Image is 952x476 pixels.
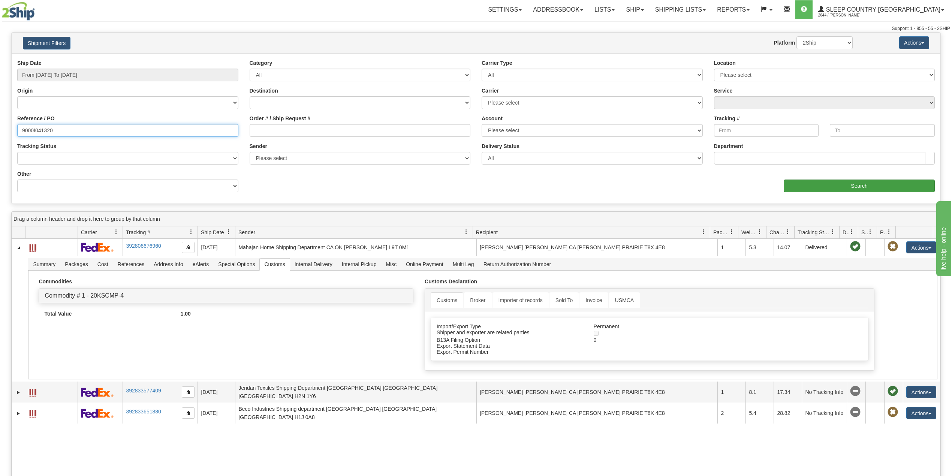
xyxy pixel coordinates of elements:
span: 2044 / [PERSON_NAME] [818,12,874,19]
label: Other [17,170,31,178]
a: Expand [15,410,22,417]
span: eAlerts [188,258,214,270]
a: Delivery Status filter column settings [845,226,858,238]
a: Addressbook [527,0,589,19]
button: Copy to clipboard [182,242,195,253]
label: Sender [250,142,267,150]
td: 28.82 [774,403,802,424]
span: Shipment Issues [861,229,868,236]
span: Charge [769,229,785,236]
td: 5.3 [745,239,774,256]
td: Delivered [802,239,847,256]
span: Tracking Status [798,229,830,236]
label: Service [714,87,733,94]
span: No Tracking Info [850,407,861,418]
a: Customs [431,292,463,308]
td: 14.07 [774,239,802,256]
a: Sleep Country [GEOGRAPHIC_DATA] 2044 / [PERSON_NAME] [813,0,950,19]
span: Pickup Not Assigned [888,241,898,252]
button: Copy to clipboard [182,407,195,419]
td: Jeridan Textiles Shipping Department [GEOGRAPHIC_DATA] [GEOGRAPHIC_DATA] [GEOGRAPHIC_DATA] H2N 1Y6 [235,382,476,403]
iframe: chat widget [935,200,951,276]
div: grid grouping header [12,212,940,226]
a: Sender filter column settings [460,226,473,238]
strong: Customs Declaration [425,278,477,284]
td: [PERSON_NAME] [PERSON_NAME] CA [PERSON_NAME] PRAIRIE T8X 4E8 [476,403,718,424]
td: 1 [717,239,745,256]
a: Pickup Status filter column settings [883,226,895,238]
a: Broker [464,292,491,308]
a: Importer of records [492,292,549,308]
td: [PERSON_NAME] [PERSON_NAME] CA [PERSON_NAME] PRAIRIE T8X 4E8 [476,239,718,256]
a: Tracking # filter column settings [185,226,198,238]
input: To [830,124,935,137]
a: Invoice [579,292,608,308]
label: Location [714,59,736,67]
strong: 1.00 [181,311,191,317]
td: [PERSON_NAME] [PERSON_NAME] CA [PERSON_NAME] PRAIRIE T8X 4E8 [476,382,718,403]
a: Reports [711,0,755,19]
a: Ship Date filter column settings [222,226,235,238]
a: Carrier filter column settings [110,226,123,238]
label: Tracking Status [17,142,56,150]
a: 392833577409 [126,388,161,394]
span: Tracking # [126,229,150,236]
span: Summary [28,258,60,270]
a: Packages filter column settings [725,226,738,238]
span: Special Options [214,258,259,270]
div: Export Statement Data [431,343,588,349]
div: live help - online [6,4,69,13]
strong: Commodities [39,278,72,284]
a: Recipient filter column settings [697,226,710,238]
span: Address Info [149,258,188,270]
a: Settings [482,0,527,19]
img: 2 - FedEx Express® [81,242,114,252]
td: [DATE] [198,382,235,403]
span: Recipient [476,229,498,236]
strong: Total Value [44,311,72,317]
a: Commodity # 1 - 20KSCMP-4 [45,292,124,299]
button: Actions [906,386,936,398]
td: Beco Industries Shipping department [GEOGRAPHIC_DATA] [GEOGRAPHIC_DATA] [GEOGRAPHIC_DATA] H1J 0A8 [235,403,476,424]
span: Internal Pickup [337,258,381,270]
span: References [113,258,149,270]
span: Ship Date [201,229,224,236]
label: Destination [250,87,278,94]
a: Lists [589,0,620,19]
label: Origin [17,87,33,94]
img: 2 - FedEx Express® [81,388,114,397]
span: Pickup Status [880,229,886,236]
a: 392806676960 [126,243,161,249]
div: Permanent [588,323,781,329]
span: Internal Delivery [290,258,337,270]
span: No Tracking Info [850,386,861,397]
a: Ship [620,0,649,19]
td: [DATE] [198,403,235,424]
span: Pickup Not Assigned [888,407,898,418]
td: [DATE] [198,239,235,256]
button: Actions [906,407,936,419]
a: Sold To [549,292,579,308]
div: Import/Export Type [431,323,588,329]
div: B13A Filing Option [431,337,588,343]
label: Tracking # [714,115,740,122]
a: Tracking Status filter column settings [826,226,839,238]
td: 1 [717,382,745,403]
a: Weight filter column settings [753,226,766,238]
span: On time [850,241,861,252]
td: 2 [717,403,745,424]
button: Shipment Filters [23,37,70,49]
td: No Tracking Info [802,382,847,403]
img: logo2044.jpg [2,2,35,21]
a: Label [29,407,36,419]
label: Carrier Type [482,59,512,67]
button: Copy to clipboard [182,386,195,398]
label: Ship Date [17,59,42,67]
label: Order # / Ship Request # [250,115,311,122]
span: Pickup Successfully created [888,386,898,397]
a: Label [29,241,36,253]
a: Shipment Issues filter column settings [864,226,877,238]
div: Export Permit Number [431,349,588,355]
input: Search [784,180,935,192]
button: Actions [906,241,936,253]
